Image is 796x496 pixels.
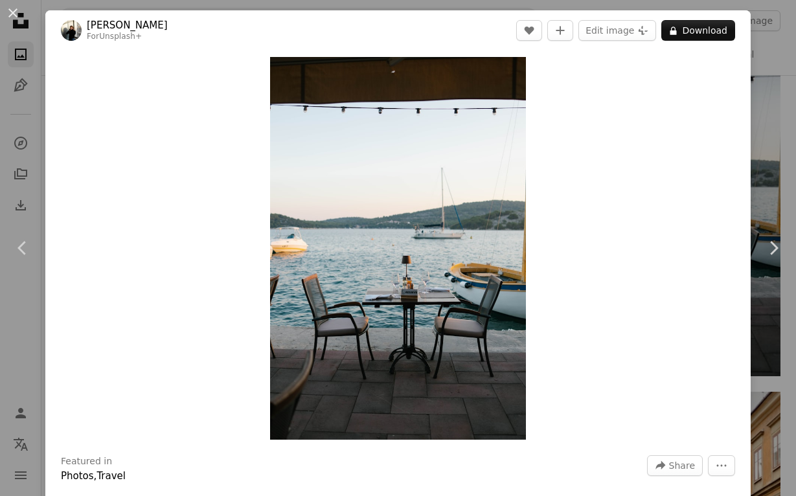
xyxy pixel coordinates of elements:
[61,455,112,468] h3: Featured in
[97,470,126,482] a: Travel
[94,470,97,482] span: ,
[99,32,142,41] a: Unsplash+
[270,57,525,440] button: Zoom in on this image
[647,455,703,476] button: Share this image
[87,19,168,32] a: [PERSON_NAME]
[270,57,525,440] img: Two chairs at a table by the water
[61,20,82,41] img: Go to Giulia Squillace's profile
[547,20,573,41] button: Add to Collection
[87,32,168,42] div: For
[751,186,796,310] a: Next
[708,455,735,476] button: More Actions
[661,20,735,41] button: Download
[578,20,656,41] button: Edit image
[516,20,542,41] button: Like
[669,456,695,475] span: Share
[61,470,94,482] a: Photos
